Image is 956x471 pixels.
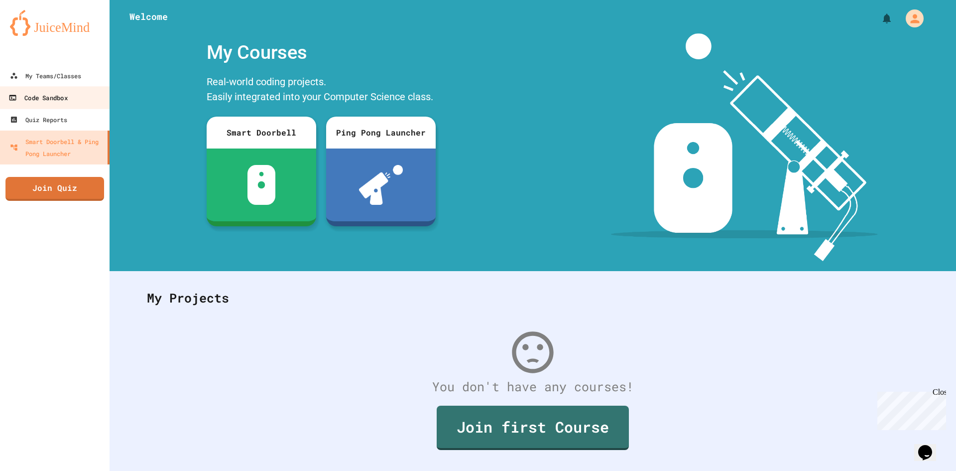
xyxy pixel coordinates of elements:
a: Join first Course [437,406,629,450]
div: Smart Doorbell & Ping Pong Launcher [10,136,104,159]
div: My Account [895,7,926,30]
div: Ping Pong Launcher [326,117,436,149]
div: Smart Doorbell [207,117,316,149]
img: sdb-white.svg [247,165,276,205]
div: Real-world coding projects. Easily integrated into your Computer Science class. [202,72,441,109]
div: Code Sandbox [8,92,67,104]
div: My Teams/Classes [10,70,81,82]
div: My Notifications [862,10,895,27]
a: Join Quiz [5,177,104,201]
iframe: chat widget [914,431,946,461]
div: Quiz Reports [10,114,67,126]
img: banner-image-my-projects.png [611,33,878,261]
div: My Projects [137,279,929,317]
img: logo-orange.svg [10,10,100,36]
img: ppl-with-ball.png [359,165,403,205]
iframe: chat widget [873,388,946,430]
div: Chat with us now!Close [4,4,69,63]
div: You don't have any courses! [137,377,929,396]
div: My Courses [202,33,441,72]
